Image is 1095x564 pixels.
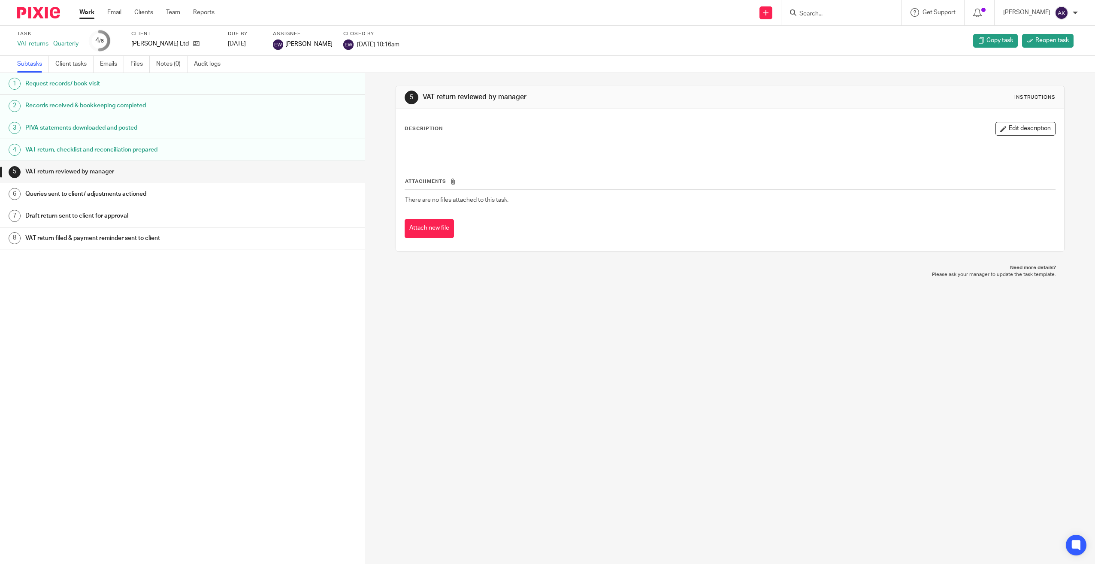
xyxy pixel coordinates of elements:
[55,56,94,73] a: Client tasks
[25,99,246,112] h1: Records received & bookkeeping completed
[25,143,246,156] h1: VAT return, checklist and reconciliation prepared
[17,7,60,18] img: Pixie
[193,8,215,17] a: Reports
[9,100,21,112] div: 2
[25,77,246,90] h1: Request records/ book visit
[986,36,1013,45] span: Copy task
[405,197,508,203] span: There are no files attached to this task.
[79,8,94,17] a: Work
[166,8,180,17] a: Team
[100,56,124,73] a: Emails
[343,39,354,50] img: svg%3E
[923,9,956,15] span: Get Support
[107,8,121,17] a: Email
[228,39,262,48] div: [DATE]
[9,232,21,244] div: 8
[1014,94,1056,101] div: Instructions
[25,165,246,178] h1: VAT return reviewed by manager
[9,122,21,134] div: 3
[17,56,49,73] a: Subtasks
[1022,34,1074,48] a: Reopen task
[343,30,399,37] label: Closed by
[1055,6,1068,20] img: svg%3E
[1035,36,1069,45] span: Reopen task
[9,188,21,200] div: 6
[17,30,79,37] label: Task
[17,39,79,48] div: VAT returns - Quarterly
[25,121,246,134] h1: PIVA statements downloaded and posted
[25,188,246,200] h1: Queries sent to client/ adjustments actioned
[194,56,227,73] a: Audit logs
[228,30,262,37] label: Due by
[357,41,399,47] span: [DATE] 10:16am
[95,36,104,45] div: 4
[404,271,1056,278] p: Please ask your manager to update the task template.
[405,219,454,238] button: Attach new file
[405,91,418,104] div: 5
[405,179,446,184] span: Attachments
[25,209,246,222] h1: Draft return sent to client for approval
[995,122,1056,136] button: Edit description
[156,56,188,73] a: Notes (0)
[273,39,283,50] img: svg%3E
[973,34,1018,48] a: Copy task
[423,93,748,102] h1: VAT return reviewed by manager
[285,40,333,49] span: [PERSON_NAME]
[25,232,246,245] h1: VAT return filed & payment reminder sent to client
[799,10,876,18] input: Search
[405,125,443,132] p: Description
[9,210,21,222] div: 7
[9,78,21,90] div: 1
[1003,8,1050,17] p: [PERSON_NAME]
[99,39,104,43] small: /8
[131,39,189,48] p: [PERSON_NAME] Ltd
[9,166,21,178] div: 5
[130,56,150,73] a: Files
[131,30,217,37] label: Client
[134,8,153,17] a: Clients
[273,30,333,37] label: Assignee
[9,144,21,156] div: 4
[404,264,1056,271] p: Need more details?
